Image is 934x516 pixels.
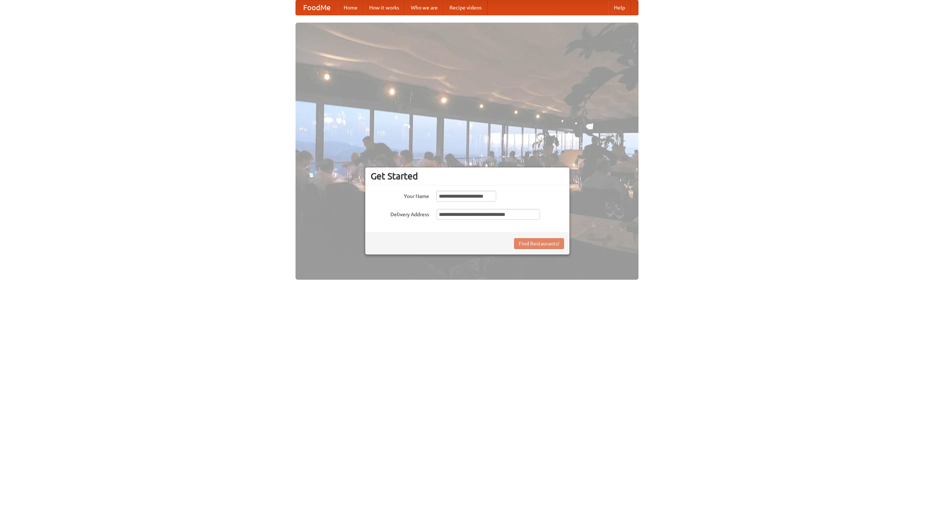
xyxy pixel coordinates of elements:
a: Recipe videos [444,0,487,15]
a: How it works [363,0,405,15]
a: Help [608,0,631,15]
label: Delivery Address [371,209,429,218]
a: FoodMe [296,0,338,15]
button: Find Restaurants! [514,238,564,249]
h3: Get Started [371,171,564,182]
a: Home [338,0,363,15]
a: Who we are [405,0,444,15]
label: Your Name [371,191,429,200]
